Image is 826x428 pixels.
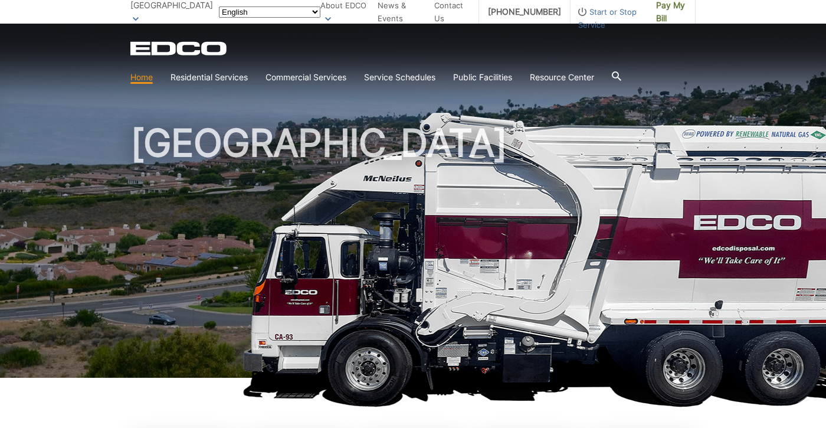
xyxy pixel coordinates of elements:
h1: [GEOGRAPHIC_DATA] [130,124,696,383]
a: Resource Center [530,71,594,84]
a: Service Schedules [364,71,435,84]
a: Home [130,71,153,84]
a: Public Facilities [453,71,512,84]
a: EDCD logo. Return to the homepage. [130,41,228,55]
select: Select a language [219,6,320,18]
a: Residential Services [171,71,248,84]
a: Commercial Services [265,71,346,84]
